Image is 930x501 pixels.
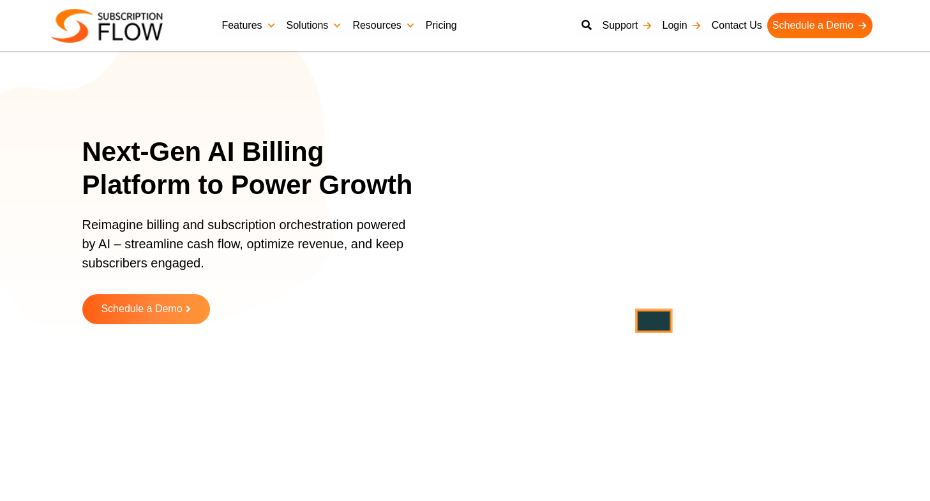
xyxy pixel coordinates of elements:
[421,13,462,38] a: Pricing
[767,13,873,38] a: Schedule a Demo
[657,13,707,38] a: Login
[597,13,657,38] a: Support
[281,13,348,38] a: Solutions
[51,9,163,43] img: Subscriptionflow
[82,294,210,324] a: Schedule a Demo
[82,135,430,202] h1: Next-Gen AI Billing Platform to Power Growth
[347,13,420,38] a: Resources
[101,304,182,315] span: Schedule a Demo
[82,215,414,285] p: Reimagine billing and subscription orchestration powered by AI – streamline cash flow, optimize r...
[216,13,281,38] a: Features
[707,13,767,38] a: Contact Us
